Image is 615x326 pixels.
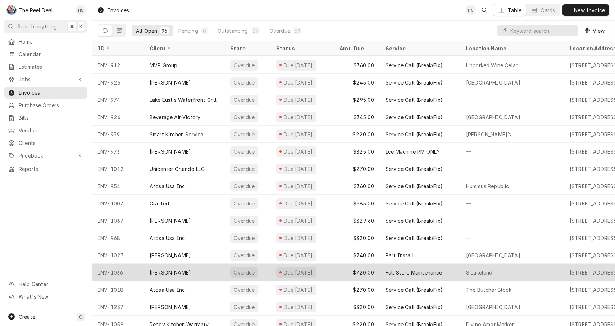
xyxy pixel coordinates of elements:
span: Bills [19,114,84,122]
div: [PERSON_NAME]’s [466,131,511,138]
div: INV-1237 [92,298,144,316]
div: $270.00 [334,160,380,177]
div: Lake Eustis Waterfront Grill [150,96,217,104]
div: 59 [295,27,300,35]
button: New Invoice [562,4,609,16]
div: HS [466,5,476,15]
div: Atosa Usa Inc [150,234,185,242]
a: Go to Jobs [4,73,87,85]
div: Due [DATE] [283,200,314,207]
div: INV-1027 [92,246,144,264]
div: Due [DATE] [283,269,314,276]
div: Overdue [233,165,255,173]
div: Unicenter Orlando LLC [150,165,205,173]
span: Search anything [17,23,57,30]
span: Jobs [19,76,73,83]
div: $740.00 [334,246,380,264]
div: — [460,160,564,177]
div: Due [DATE] [283,286,314,294]
div: Cards [541,6,555,14]
div: [PERSON_NAME] [150,252,191,259]
div: $270.00 [334,281,380,298]
div: The Butcher Block [466,286,511,294]
div: $585.00 [334,195,380,212]
div: Client [150,45,217,52]
span: ⌘ [69,23,74,30]
div: $360.00 [334,56,380,74]
div: Due [DATE] [283,165,314,173]
div: 37 [252,27,259,35]
div: INV-974 [92,91,144,108]
div: Crafted [150,200,169,207]
div: Ice Machine PM ONLY [386,148,440,155]
div: INV-925 [92,74,144,91]
a: Home [4,36,87,47]
div: Overdue [233,113,255,121]
div: Full Store Maintenance [386,269,442,276]
div: MVP Group [150,62,177,69]
div: INV-973 [92,143,144,160]
div: Service Call (Break/Fix) [386,113,443,121]
div: Due [DATE] [283,182,314,190]
div: INV-926 [92,108,144,126]
a: Go to What's New [4,291,87,303]
a: Bills [4,112,87,124]
a: Reports [4,163,87,175]
div: $245.00 [334,74,380,91]
span: Calendar [19,50,84,58]
div: $720.00 [334,264,380,281]
input: Keyword search [510,25,574,36]
div: Table [508,6,522,14]
div: Service [386,45,453,52]
div: Heath Strawbridge's Avatar [76,5,86,15]
span: C [79,313,83,321]
div: Overdue [233,286,255,294]
div: [PERSON_NAME] [150,79,191,86]
div: Due [DATE] [283,62,314,69]
div: Due [DATE] [283,131,314,138]
div: INV-968 [92,229,144,246]
div: The Reel Deal [19,6,53,14]
button: Open search [479,4,490,16]
div: Pending [178,27,198,35]
a: Purchase Orders [4,99,87,111]
div: Due [DATE] [283,234,314,242]
div: Overdue [233,148,255,155]
div: State [230,45,265,52]
div: Overdue [233,96,255,104]
div: Service Call (Break/Fix) [386,62,443,69]
span: Invoices [19,89,84,96]
div: Overdue [233,79,255,86]
div: Overdue [233,200,255,207]
div: Overdue [233,182,255,190]
div: Due [DATE] [283,79,314,86]
span: Reports [19,165,84,173]
div: Hummus Republic [466,182,509,190]
button: Search anything⌘K [4,20,87,33]
div: INV-1036 [92,264,144,281]
div: [PERSON_NAME] [150,303,191,311]
div: $360.00 [334,177,380,195]
div: 96 [161,27,167,35]
span: Home [19,38,84,45]
div: Overdue [233,303,255,311]
span: Estimates [19,63,84,71]
div: All Open [136,27,157,35]
div: Service Call (Break/Fix) [386,131,443,138]
div: $220.00 [334,126,380,143]
div: Overdue [233,62,255,69]
div: [GEOGRAPHIC_DATA] [466,113,520,121]
div: Outstanding [218,27,248,35]
div: 0 [202,27,207,35]
div: Beverage Air-Victory [150,113,200,121]
div: [GEOGRAPHIC_DATA] [466,252,520,259]
span: Pricebook [19,152,73,159]
div: Atosa Usa Inc [150,182,185,190]
a: Invoices [4,87,87,99]
div: [GEOGRAPHIC_DATA] [466,303,520,311]
div: $295.00 [334,91,380,108]
div: Due [DATE] [283,113,314,121]
div: Service Call (Break/Fix) [386,303,443,311]
div: Service Call (Break/Fix) [386,165,443,173]
span: Help Center [19,280,83,288]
